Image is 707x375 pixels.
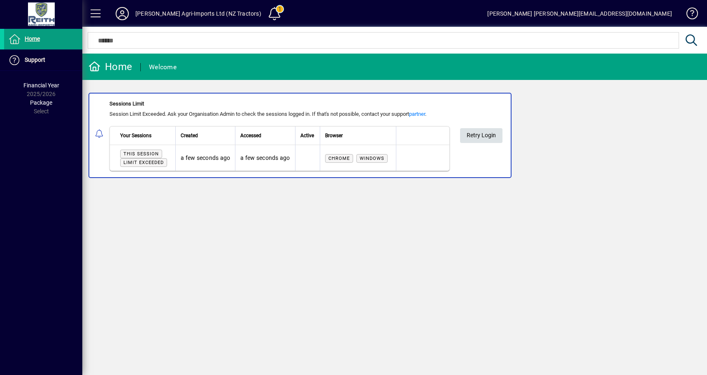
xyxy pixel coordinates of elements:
td: a few seconds ago [235,145,295,171]
span: Windows [360,156,384,161]
span: Browser [325,131,343,140]
span: Financial Year [23,82,59,89]
div: [PERSON_NAME] [PERSON_NAME][EMAIL_ADDRESS][DOMAIN_NAME] [487,7,672,20]
div: Session Limit Exceeded. Ask your Organisation Admin to check the sessions logged in. If that's no... [109,110,450,118]
a: partner [409,111,425,117]
div: Home [88,60,132,73]
span: Support [25,56,45,63]
span: This session [123,151,159,157]
span: Active [300,131,314,140]
span: Retry Login [467,129,496,142]
td: a few seconds ago [175,145,235,171]
button: Retry Login [460,128,502,143]
div: [PERSON_NAME] Agri-Imports Ltd (NZ Tractors) [135,7,261,20]
div: Sessions Limit [109,100,450,108]
div: Welcome [149,61,177,74]
span: Limit exceeded [123,160,164,165]
span: Package [30,99,52,106]
button: Profile [109,6,135,21]
span: Created [181,131,198,140]
span: Your Sessions [120,131,151,140]
a: Support [4,50,82,70]
app-alert-notification-menu-item: Sessions Limit [82,93,707,178]
span: Chrome [328,156,350,161]
a: Knowledge Base [680,2,697,28]
span: Home [25,35,40,42]
span: Accessed [240,131,261,140]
